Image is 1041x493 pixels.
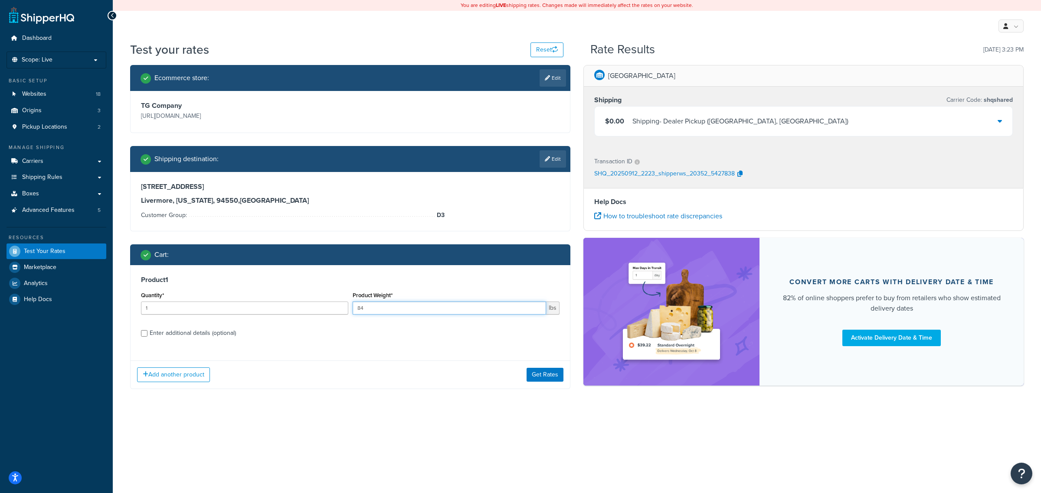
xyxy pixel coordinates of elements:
[546,302,560,315] span: lbs
[594,96,622,104] h3: Shipping
[7,30,106,46] a: Dashboard
[154,251,169,259] h2: Cart :
[7,169,106,185] a: Shipping Rules
[22,56,52,64] span: Scope: Live
[982,95,1013,104] span: shqshared
[24,264,56,271] span: Marketplace
[24,296,52,303] span: Help Docs
[98,107,101,114] span: 3
[608,70,675,82] p: [GEOGRAPHIC_DATA]
[7,202,106,218] li: Advanced Features
[7,276,106,291] a: Analytics
[7,103,106,119] li: Origins
[141,276,560,284] h3: Product 1
[7,77,106,84] div: Basic Setup
[154,155,219,163] h2: Shipping destination :
[7,202,106,218] a: Advanced Features5
[946,94,1013,106] p: Carrier Code:
[7,144,106,151] div: Manage Shipping
[7,103,106,119] a: Origins3
[7,119,106,135] li: Pickup Locations
[150,327,236,339] div: Enter additional details (optional)
[141,182,560,191] h3: [STREET_ADDRESS]
[780,293,1003,314] div: 82% of online shoppers prefer to buy from retailers who show estimated delivery dates
[7,259,106,275] a: Marketplace
[789,278,994,286] div: Convert more carts with delivery date & time
[590,43,655,56] h2: Rate Results
[7,292,106,307] a: Help Docs
[7,86,106,102] li: Websites
[7,119,106,135] a: Pickup Locations2
[496,1,506,9] b: LIVE
[594,168,735,181] p: SHQ_20250912_2223_shipperws_20352_5427838
[141,101,348,110] h3: TG Company
[22,91,46,98] span: Websites
[7,243,106,259] a: Test Your Rates
[130,41,209,58] h1: Test your rates
[594,197,1013,207] h4: Help Docs
[22,35,52,42] span: Dashboard
[983,44,1024,56] p: [DATE] 3:23 PM
[141,211,189,220] span: Customer Group:
[594,211,722,221] a: How to troubleshoot rate discrepancies
[7,153,106,169] a: Carriers
[527,368,563,382] button: Get Rates
[22,174,62,181] span: Shipping Rules
[141,292,164,298] label: Quantity*
[7,186,106,202] a: Boxes
[24,248,65,255] span: Test Your Rates
[842,330,941,346] a: Activate Delivery Date & Time
[137,367,210,382] button: Add another product
[617,251,726,373] img: feature-image-ddt-36eae7f7280da8017bfb280eaccd9c446f90b1fe08728e4019434db127062ab4.png
[540,69,566,87] a: Edit
[435,210,445,221] span: D3
[154,74,209,82] h2: Ecommerce store :
[353,292,393,298] label: Product Weight*
[530,42,563,57] button: Reset
[594,156,632,168] p: Transaction ID
[7,234,106,241] div: Resources
[141,302,348,315] input: 0.0
[22,107,42,114] span: Origins
[632,115,848,127] div: Shipping - Dealer Pickup ([GEOGRAPHIC_DATA], [GEOGRAPHIC_DATA])
[96,91,101,98] span: 18
[22,207,75,214] span: Advanced Features
[24,280,48,287] span: Analytics
[141,196,560,205] h3: Livermore, [US_STATE], 94550 , [GEOGRAPHIC_DATA]
[141,110,348,122] p: [URL][DOMAIN_NAME]
[98,207,101,214] span: 5
[7,86,106,102] a: Websites18
[1011,463,1032,484] button: Open Resource Center
[605,116,624,126] span: $0.00
[22,158,43,165] span: Carriers
[540,150,566,168] a: Edit
[22,123,67,131] span: Pickup Locations
[353,302,547,315] input: 0.00
[141,330,147,337] input: Enter additional details (optional)
[22,190,39,198] span: Boxes
[98,123,101,131] span: 2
